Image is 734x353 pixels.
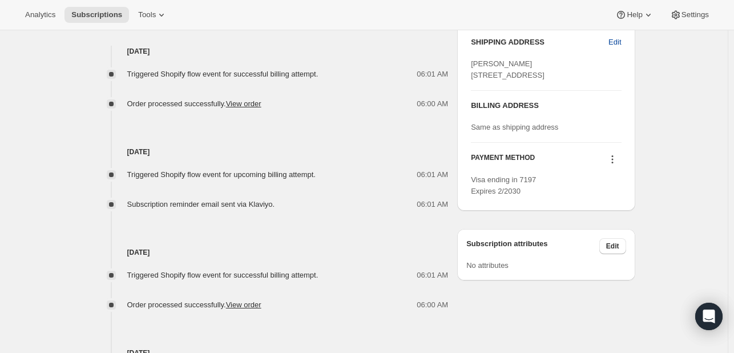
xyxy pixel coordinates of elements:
span: 06:00 AM [417,299,448,311]
span: Subscription reminder email sent via Klaviyo. [127,200,275,208]
button: Tools [131,7,174,23]
button: Subscriptions [64,7,129,23]
span: Triggered Shopify flow event for successful billing attempt. [127,271,318,279]
span: Order processed successfully. [127,300,261,309]
button: Settings [663,7,716,23]
span: 06:00 AM [417,98,448,110]
span: Tools [138,10,156,19]
span: Edit [608,37,621,48]
span: Triggered Shopify flow event for upcoming billing attempt. [127,170,316,179]
span: Edit [606,242,619,251]
span: 06:01 AM [417,270,448,281]
span: Visa ending in 7197 Expires 2/2030 [471,175,536,195]
button: Help [608,7,660,23]
h3: BILLING ADDRESS [471,100,621,111]
h3: Subscription attributes [466,238,599,254]
span: 06:01 AM [417,69,448,80]
span: Analytics [25,10,55,19]
span: No attributes [466,261,509,270]
span: Help [627,10,642,19]
span: Triggered Shopify flow event for successful billing attempt. [127,70,318,78]
button: Edit [599,238,626,254]
h4: [DATE] [93,46,449,57]
div: Open Intercom Messenger [695,303,723,330]
h4: [DATE] [93,247,449,258]
h3: PAYMENT METHOD [471,153,535,169]
button: Analytics [18,7,62,23]
button: Edit [602,33,628,51]
span: [PERSON_NAME] [STREET_ADDRESS] [471,59,545,79]
span: Order processed successfully. [127,99,261,108]
span: Subscriptions [71,10,122,19]
span: Settings [681,10,709,19]
h4: [DATE] [93,146,449,158]
span: 06:01 AM [417,199,448,210]
a: View order [226,99,261,108]
a: View order [226,300,261,309]
span: 06:01 AM [417,169,448,180]
span: Same as shipping address [471,123,558,131]
h3: SHIPPING ADDRESS [471,37,608,48]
